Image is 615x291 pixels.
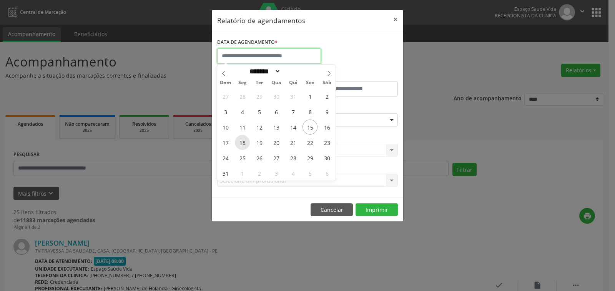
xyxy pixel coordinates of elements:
[217,15,305,25] h5: Relatório de agendamentos
[252,166,267,181] span: Setembro 2, 2025
[217,37,278,48] label: DATA DE AGENDAMENTO
[269,120,284,135] span: Agosto 13, 2025
[235,166,250,181] span: Setembro 1, 2025
[303,89,317,104] span: Agosto 1, 2025
[218,120,233,135] span: Agosto 10, 2025
[356,203,398,216] button: Imprimir
[302,80,319,85] span: Sex
[319,135,334,150] span: Agosto 23, 2025
[252,150,267,165] span: Agosto 26, 2025
[269,135,284,150] span: Agosto 20, 2025
[252,120,267,135] span: Agosto 12, 2025
[235,104,250,119] span: Agosto 4, 2025
[311,203,353,216] button: Cancelar
[303,135,317,150] span: Agosto 22, 2025
[309,69,398,81] label: ATÉ
[303,104,317,119] span: Agosto 8, 2025
[218,150,233,165] span: Agosto 24, 2025
[218,135,233,150] span: Agosto 17, 2025
[269,89,284,104] span: Julho 30, 2025
[286,120,301,135] span: Agosto 14, 2025
[319,166,334,181] span: Setembro 6, 2025
[303,120,317,135] span: Agosto 15, 2025
[281,67,306,75] input: Year
[286,104,301,119] span: Agosto 7, 2025
[218,104,233,119] span: Agosto 3, 2025
[303,150,317,165] span: Agosto 29, 2025
[218,166,233,181] span: Agosto 31, 2025
[268,80,285,85] span: Qua
[269,104,284,119] span: Agosto 6, 2025
[252,104,267,119] span: Agosto 5, 2025
[269,150,284,165] span: Agosto 27, 2025
[319,120,334,135] span: Agosto 16, 2025
[235,135,250,150] span: Agosto 18, 2025
[286,89,301,104] span: Julho 31, 2025
[286,150,301,165] span: Agosto 28, 2025
[319,89,334,104] span: Agosto 2, 2025
[252,135,267,150] span: Agosto 19, 2025
[319,104,334,119] span: Agosto 9, 2025
[218,89,233,104] span: Julho 27, 2025
[235,120,250,135] span: Agosto 11, 2025
[217,80,234,85] span: Dom
[303,166,317,181] span: Setembro 5, 2025
[319,80,336,85] span: Sáb
[269,166,284,181] span: Setembro 3, 2025
[252,89,267,104] span: Julho 29, 2025
[235,89,250,104] span: Julho 28, 2025
[247,67,281,75] select: Month
[286,135,301,150] span: Agosto 21, 2025
[286,166,301,181] span: Setembro 4, 2025
[234,80,251,85] span: Seg
[285,80,302,85] span: Qui
[235,150,250,165] span: Agosto 25, 2025
[388,10,403,29] button: Close
[319,150,334,165] span: Agosto 30, 2025
[251,80,268,85] span: Ter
